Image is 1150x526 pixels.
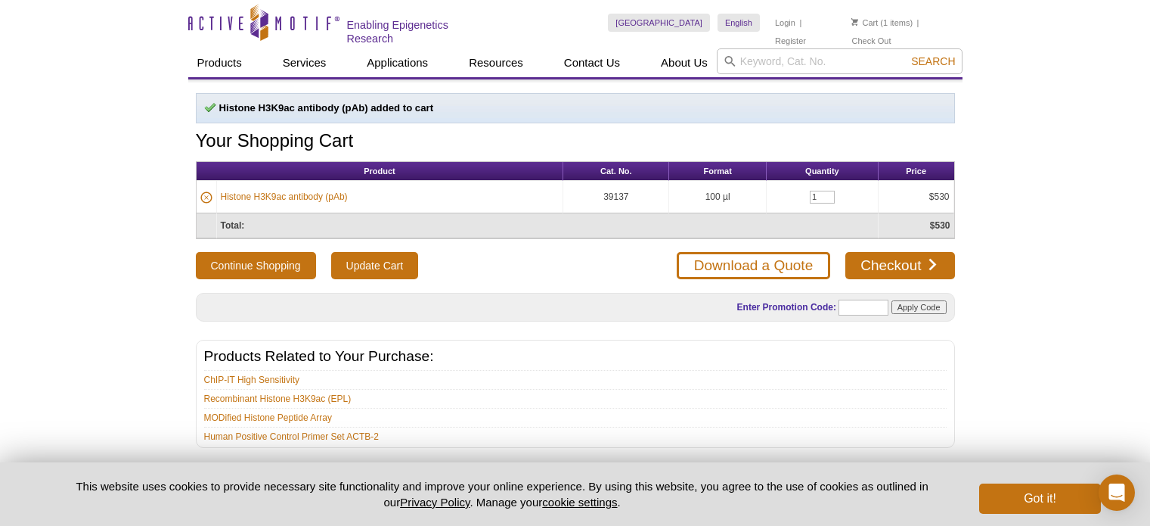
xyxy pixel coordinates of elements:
button: Search [907,54,959,68]
a: Applications [358,48,437,77]
a: Login [775,17,795,28]
a: Checkout [845,252,954,279]
td: 100 µl [669,181,767,213]
a: Download a Quote [677,252,830,279]
a: Recombinant Histone H3K9ac (EPL) [204,392,352,406]
a: Cart [851,17,878,28]
button: cookie settings [542,496,617,509]
strong: Total: [221,220,245,231]
h2: Products Related to Your Purchase: [204,350,947,363]
strong: $530 [930,220,950,231]
input: Keyword, Cat. No. [717,48,962,74]
a: Services [274,48,336,77]
span: Price [906,167,926,176]
a: Register [775,36,806,46]
label: Enter Promotion Code: [736,302,836,313]
td: 39137 [563,181,669,213]
span: Search [911,55,955,67]
li: (1 items) [851,14,913,32]
h1: Your Shopping Cart [196,131,955,153]
a: Resources [460,48,532,77]
h2: Enabling Epigenetics Research [347,18,498,45]
span: Quantity [805,167,839,176]
p: This website uses cookies to provide necessary site functionality and improve your online experie... [50,478,955,510]
img: Your Cart [851,18,858,26]
div: Open Intercom Messenger [1099,475,1135,511]
button: Got it! [979,484,1100,514]
a: Contact Us [555,48,629,77]
li: | [917,14,919,32]
a: Histone H3K9ac antibody (pAb) [221,190,348,204]
a: About Us [652,48,717,77]
a: [GEOGRAPHIC_DATA] [608,14,710,32]
button: Continue Shopping [196,252,316,279]
a: Products [188,48,251,77]
p: Histone H3K9ac antibody (pAb) added to cart [204,101,947,115]
a: MODified Histone Peptide Array [204,411,332,425]
a: English [718,14,760,32]
span: Product [364,167,395,176]
li: | [799,14,801,32]
td: $530 [879,181,954,213]
span: Format [704,167,732,176]
a: Human Positive Control Primer Set ACTB-2 [204,430,379,444]
span: Cat. No. [600,167,632,176]
a: Privacy Policy [400,496,470,509]
a: Check Out [851,36,891,46]
input: Update Cart [331,252,418,279]
input: Apply Code [891,300,947,314]
a: ChIP-IT High Sensitivity [204,373,300,387]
